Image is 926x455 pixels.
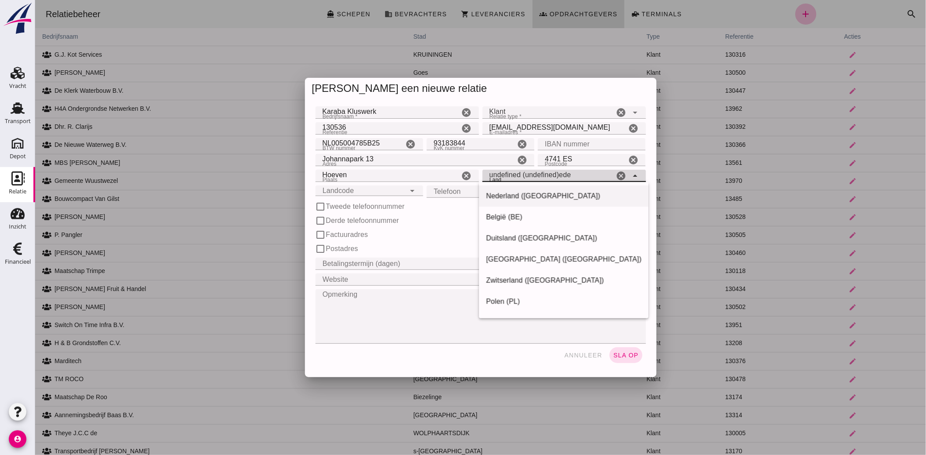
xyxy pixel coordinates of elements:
[451,254,606,265] div: [GEOGRAPHIC_DATA] ([GEOGRAPHIC_DATA])
[525,347,571,363] button: annuleer
[451,275,606,286] div: Zwitserland ([GEOGRAPHIC_DATA])
[2,2,33,35] img: logo-small.a267ee39.svg
[581,107,592,118] i: Wis Relatie type *
[451,212,606,222] div: België (BE)
[291,201,370,212] label: Tweede telefoonnummer
[291,215,364,226] label: Derde telefoonnummer
[372,186,383,196] i: Open
[451,233,606,244] div: Duitsland ([GEOGRAPHIC_DATA])
[451,191,606,201] div: Nederland ([GEOGRAPHIC_DATA])
[370,139,381,149] i: Wis BTW nummer
[10,153,26,159] div: Depot
[9,224,26,229] div: Inzicht
[454,106,471,117] span: Klant
[595,107,606,118] i: arrow_drop_down
[9,430,26,448] i: account_circle
[482,139,492,149] i: Wis KvK nummer
[9,189,26,194] div: Relatie
[581,171,592,181] i: Wis Land
[277,82,452,94] span: [PERSON_NAME] een nieuwe relatie
[593,123,604,134] i: Wis E-mailadres *
[426,107,437,118] i: Wis Bedrijfsnaam *
[426,123,437,134] i: Wis Referentie
[451,296,606,307] div: Polen (PL)
[593,155,603,165] i: Wis Postcode
[578,352,604,359] span: sla op
[9,83,26,89] div: Vracht
[5,118,31,124] div: Transport
[451,317,606,328] div: Luxemburg (LU)
[291,244,323,254] label: Postadres
[574,347,607,363] button: sla op
[529,352,567,359] span: annuleer
[5,259,31,265] div: Financieel
[426,171,437,181] i: Wis Plaats
[595,171,606,181] i: Sluit
[482,155,492,165] i: Wis Adres
[291,229,333,240] label: Factuuradres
